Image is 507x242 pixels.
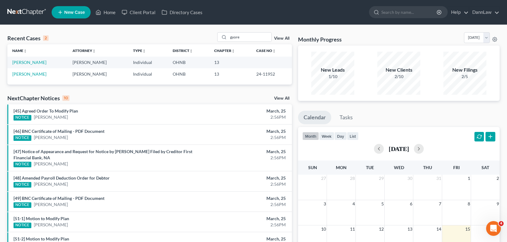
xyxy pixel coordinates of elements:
span: Wed [394,165,404,170]
div: 2/10 [377,73,420,80]
a: Directory Cases [159,7,206,18]
span: 31 [436,175,442,182]
input: Search by name... [381,6,438,18]
div: 2:56PM [199,155,286,161]
div: 10 [62,95,69,101]
a: Nameunfold_more [12,48,27,53]
td: [PERSON_NAME] [68,68,128,80]
td: [PERSON_NAME] [68,57,128,68]
span: 30 [407,175,413,182]
span: Tue [366,165,374,170]
div: NOTICE [14,182,31,188]
span: Fri [453,165,460,170]
a: Typeunfold_more [133,48,146,53]
div: March, 25 [199,216,286,222]
td: Individual [128,57,168,68]
span: 14 [436,225,442,233]
div: NOTICE [14,115,31,121]
i: unfold_more [142,49,146,53]
div: March, 25 [199,236,286,242]
div: New Filings [443,66,486,73]
div: 2:56PM [199,222,286,228]
iframe: Intercom live chat [486,221,501,236]
a: [51-2] Motion to Modify Plan [14,236,69,241]
span: Sat [481,165,489,170]
div: 2/5 [443,73,486,80]
a: [49] BNC Certificate of Mailing - PDF Document [14,196,104,201]
span: 29 [378,175,384,182]
div: NOTICE [14,202,31,208]
div: March, 25 [199,175,286,181]
span: 28 [349,175,356,182]
a: [PERSON_NAME] [12,60,46,65]
input: Search by name... [228,33,271,42]
div: 2 [43,35,49,41]
h2: [DATE] [389,145,409,152]
td: 13 [209,68,251,80]
a: View All [274,36,289,41]
span: 7 [438,200,442,208]
span: 13 [407,225,413,233]
a: [46] BNC Certificate of Mailing - PDF Document [14,129,104,134]
td: 13 [209,57,251,68]
a: [PERSON_NAME] [34,134,68,141]
span: 15 [465,225,471,233]
h3: Monthly Progress [298,36,342,43]
td: OHNB [168,68,209,80]
a: Tasks [334,111,358,124]
a: Calendar [298,111,331,124]
a: View All [274,96,289,101]
button: week [319,132,334,140]
i: unfold_more [272,49,276,53]
div: 2:56PM [199,201,286,208]
i: unfold_more [189,49,193,53]
span: 5 [381,200,384,208]
a: [PERSON_NAME] [34,201,68,208]
div: NOTICE [14,162,31,167]
div: 2:56PM [199,134,286,141]
div: NextChapter Notices [7,94,69,102]
div: Recent Cases [7,34,49,42]
a: [PERSON_NAME] [12,71,46,77]
a: [PERSON_NAME] [34,114,68,120]
div: March, 25 [199,128,286,134]
i: unfold_more [23,49,27,53]
span: 9 [496,200,500,208]
a: [51-1] Motion to Modify Plan [14,216,69,221]
div: NOTICE [14,135,31,141]
span: 4 [352,200,356,208]
a: [PERSON_NAME] [34,161,68,167]
a: [45] Agreed Order To Modify Plan [14,108,78,113]
a: Attorneyunfold_more [73,48,96,53]
a: Client Portal [119,7,159,18]
a: Case Nounfold_more [256,48,276,53]
a: Home [92,7,119,18]
a: DannLaw [469,7,499,18]
a: [47] Notice of Appearance and Request for Notice by [PERSON_NAME] Filed by Creditor First Financi... [14,149,192,160]
div: New Leads [311,66,354,73]
span: 4 [499,221,504,226]
a: Districtunfold_more [173,48,193,53]
td: 24-11952 [251,68,292,80]
span: 8 [467,200,471,208]
a: Help [448,7,469,18]
span: 10 [320,225,327,233]
td: OHNB [168,57,209,68]
span: 1 [467,175,471,182]
div: New Clients [377,66,420,73]
span: 11 [349,225,356,233]
a: [48] Amended Payroll Deduction Order for Debtor [14,175,110,181]
span: 3 [323,200,327,208]
span: Thu [423,165,432,170]
span: 12 [378,225,384,233]
div: March, 25 [199,149,286,155]
span: Mon [336,165,347,170]
td: Individual [128,68,168,80]
span: 6 [409,200,413,208]
span: 2 [496,175,500,182]
div: March, 25 [199,108,286,114]
div: 2:56PM [199,114,286,120]
a: [PERSON_NAME] [34,222,68,228]
div: 1/10 [311,73,354,80]
button: month [302,132,319,140]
